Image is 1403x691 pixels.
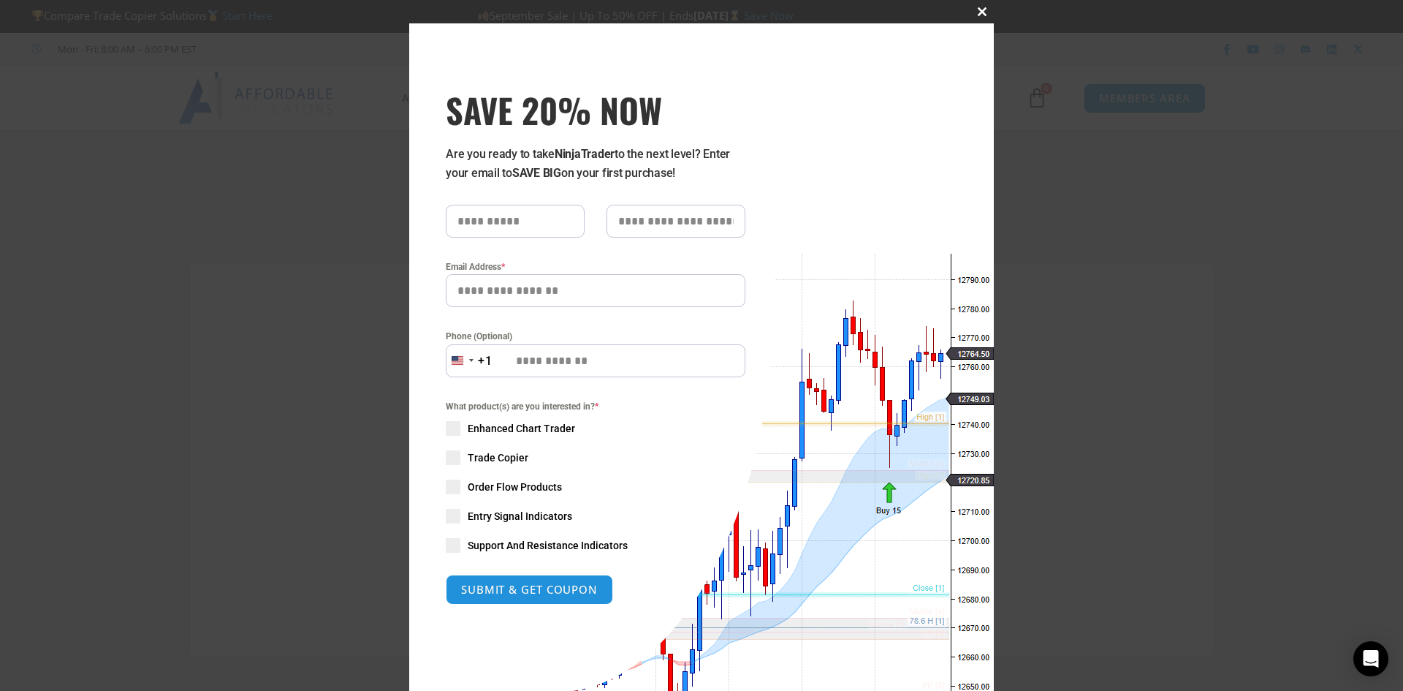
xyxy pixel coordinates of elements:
div: +1 [478,352,493,371]
span: Entry Signal Indicators [468,509,572,524]
strong: SAVE BIG [512,166,561,180]
strong: NinjaTrader [555,147,615,161]
label: Entry Signal Indicators [446,509,745,524]
label: Phone (Optional) [446,329,745,344]
label: Email Address [446,260,745,274]
span: Order Flow Products [468,480,562,494]
label: Support And Resistance Indicators [446,538,745,553]
div: Open Intercom Messenger [1353,641,1388,676]
span: What product(s) are you interested in? [446,399,745,414]
label: Enhanced Chart Trader [446,421,745,436]
button: Selected country [446,344,493,377]
span: Trade Copier [468,450,528,465]
button: SUBMIT & GET COUPON [446,575,613,605]
label: Order Flow Products [446,480,745,494]
label: Trade Copier [446,450,745,465]
span: Support And Resistance Indicators [468,538,628,553]
span: Enhanced Chart Trader [468,421,575,436]
span: SAVE 20% NOW [446,89,745,130]
p: Are you ready to take to the next level? Enter your email to on your first purchase! [446,145,745,183]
